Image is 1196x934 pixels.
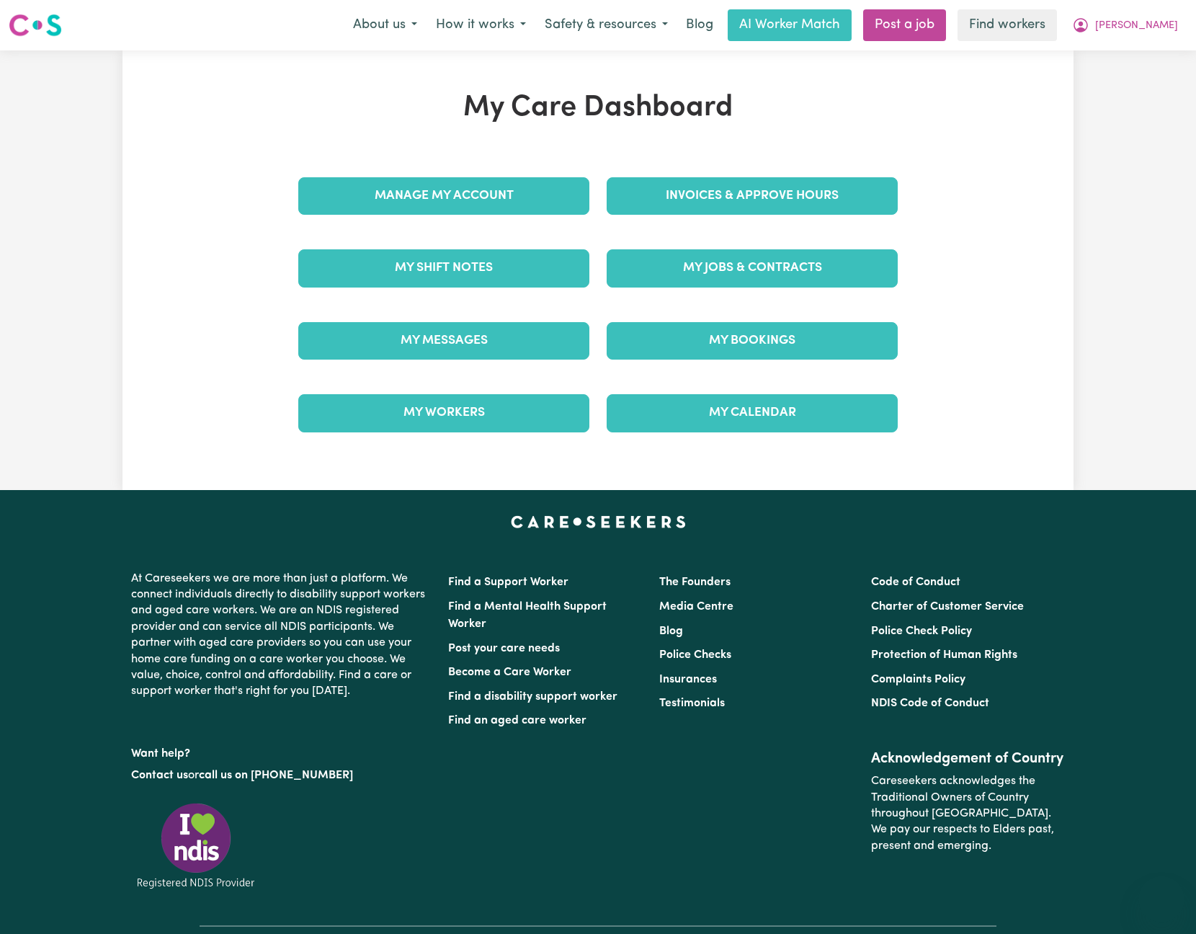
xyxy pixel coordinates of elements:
[871,626,972,637] a: Police Check Policy
[131,740,431,762] p: Want help?
[659,674,717,685] a: Insurances
[871,750,1065,768] h2: Acknowledgement of Country
[607,249,898,287] a: My Jobs & Contracts
[958,9,1057,41] a: Find workers
[131,801,261,891] img: Registered NDIS provider
[871,577,960,588] a: Code of Conduct
[728,9,852,41] a: AI Worker Match
[871,674,965,685] a: Complaints Policy
[290,91,906,125] h1: My Care Dashboard
[298,322,589,360] a: My Messages
[199,770,353,781] a: call us on [PHONE_NUMBER]
[298,394,589,432] a: My Workers
[1138,876,1184,922] iframe: Button to launch messaging window
[448,715,586,726] a: Find an aged care worker
[659,577,731,588] a: The Founders
[659,601,733,613] a: Media Centre
[607,394,898,432] a: My Calendar
[659,649,731,661] a: Police Checks
[448,667,571,678] a: Become a Care Worker
[1095,18,1178,34] span: [PERSON_NAME]
[131,762,431,789] p: or
[677,9,722,41] a: Blog
[607,322,898,360] a: My Bookings
[863,9,946,41] a: Post a job
[131,770,188,781] a: Contact us
[871,698,989,709] a: NDIS Code of Conduct
[1063,10,1187,40] button: My Account
[344,10,427,40] button: About us
[659,698,725,709] a: Testimonials
[427,10,535,40] button: How it works
[871,768,1065,860] p: Careseekers acknowledges the Traditional Owners of Country throughout [GEOGRAPHIC_DATA]. We pay o...
[535,10,677,40] button: Safety & resources
[448,691,617,703] a: Find a disability support worker
[448,601,607,630] a: Find a Mental Health Support Worker
[131,565,431,706] p: At Careseekers we are more than just a platform. We connect individuals directly to disability su...
[298,177,589,215] a: Manage My Account
[659,626,683,637] a: Blog
[9,9,62,42] a: Careseekers logo
[298,249,589,287] a: My Shift Notes
[9,12,62,38] img: Careseekers logo
[871,601,1024,613] a: Charter of Customer Service
[871,649,1017,661] a: Protection of Human Rights
[511,516,686,528] a: Careseekers home page
[607,177,898,215] a: Invoices & Approve Hours
[448,577,568,588] a: Find a Support Worker
[448,643,560,654] a: Post your care needs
